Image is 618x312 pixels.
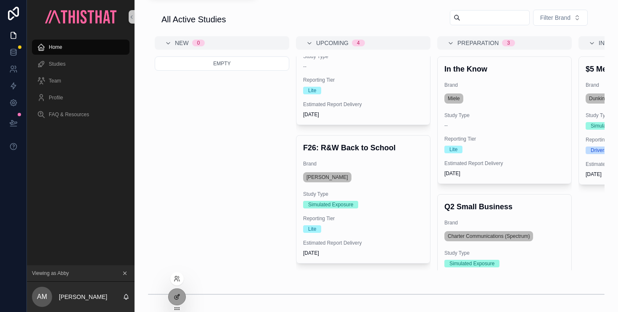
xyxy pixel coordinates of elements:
div: Lite [308,225,316,233]
a: [PERSON_NAME] [303,172,351,182]
span: Preparation [457,39,499,47]
a: FAQ & Resources [32,107,129,122]
span: Brand [303,160,423,167]
span: Empty [213,61,230,67]
a: In the KnowBrandMieleStudy Type--Reporting TierLiteEstimated Report Delivery[DATE] [437,56,572,184]
h4: In the Know [444,64,565,75]
span: Reporting Tier [444,136,565,142]
h1: All Active Studies [161,13,226,25]
a: Home [32,40,129,55]
span: Home [49,44,62,51]
span: Miele [448,95,460,102]
span: Filter Brand [540,13,570,22]
span: Estimated Report Delivery [303,240,423,246]
span: Study Type [444,112,565,119]
a: F26: R&W Back to SchoolBrand[PERSON_NAME]Study TypeSimulated ExposureReporting TierLiteEstimated ... [296,135,430,264]
div: Simulated Exposure [449,260,494,267]
span: Reporting Tier [303,77,423,83]
span: [PERSON_NAME] [306,174,348,181]
h4: Q2 Small Business [444,201,565,213]
div: 0 [197,40,200,46]
span: Brand [444,82,565,88]
span: Upcoming [316,39,349,47]
span: NEW [175,39,189,47]
span: -- [303,63,306,70]
div: 3 [507,40,510,46]
a: Miele [444,93,463,104]
img: App logo [45,10,116,24]
span: FAQ & Resources [49,111,89,118]
span: Study Type [444,250,565,256]
h4: F26: R&W Back to School [303,142,423,154]
span: Brand [444,219,565,226]
a: Studies [32,56,129,72]
span: Studies [49,61,66,67]
span: -- [444,122,448,129]
div: Lite [449,146,457,153]
div: scrollable content [27,34,135,133]
span: Estimated Report Delivery [303,101,423,108]
div: 4 [357,40,360,46]
span: [DATE] [303,111,423,118]
span: Team [49,77,61,84]
a: Profile [32,90,129,105]
span: Estimated Report Delivery [444,160,565,167]
div: Lite [308,87,316,94]
p: [PERSON_NAME] [59,293,107,301]
button: Select Button [533,10,588,26]
span: Profile [49,94,63,101]
a: Charter Communications (Spectrum) [444,231,533,241]
span: Charter Communications (Spectrum) [448,233,530,240]
span: AM [37,292,47,302]
div: Simulated Exposure [308,201,353,208]
span: Reporting Tier [303,215,423,222]
span: [DATE] [303,250,423,256]
span: [DATE] [444,170,565,177]
span: Viewing as Abby [32,270,69,277]
span: Study Type [303,191,423,197]
span: Study Type [303,53,423,60]
a: Team [32,73,129,88]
